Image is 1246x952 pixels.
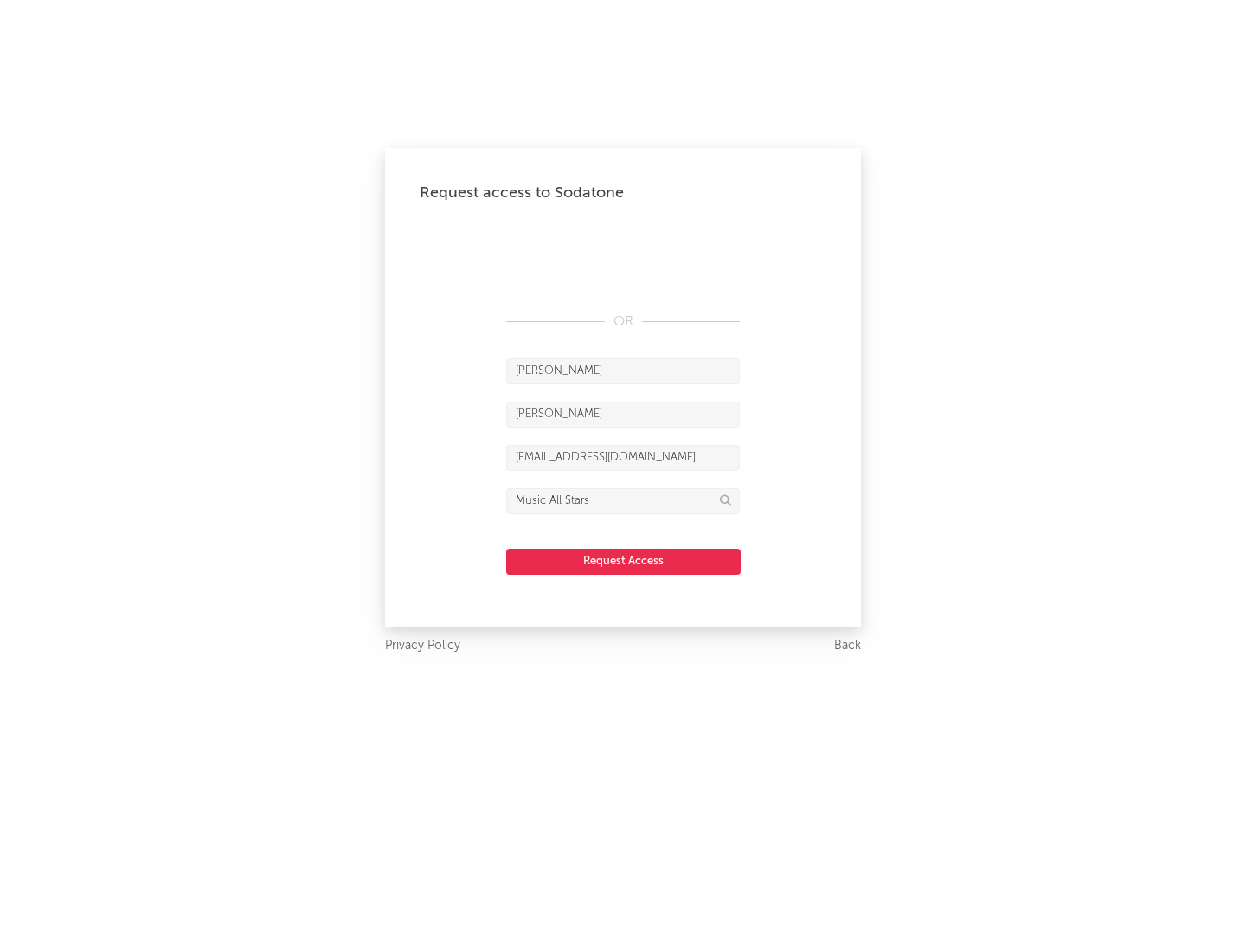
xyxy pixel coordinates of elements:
input: Division [506,488,740,514]
input: First Name [506,358,740,384]
div: OR [506,312,740,332]
a: Back [834,635,861,657]
input: Last Name [506,402,740,428]
input: Email [506,445,740,471]
div: Request access to Sodatone [420,183,826,203]
a: Privacy Policy [385,635,460,657]
button: Request Access [506,549,741,575]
